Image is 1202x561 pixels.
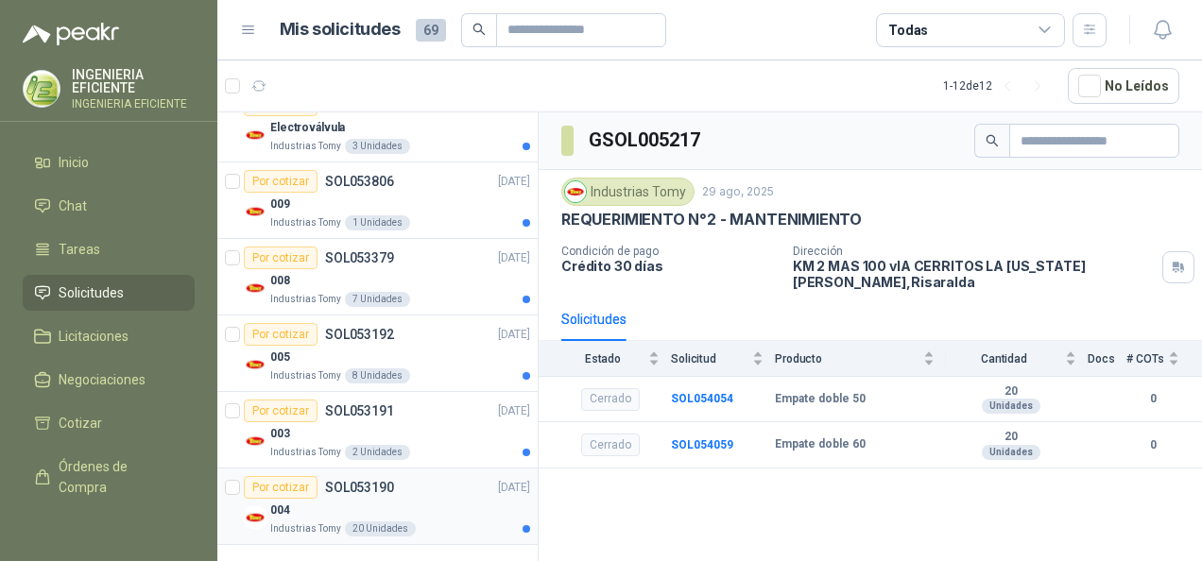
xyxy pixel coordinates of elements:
[946,352,1061,365] span: Cantidad
[581,433,640,456] div: Cerrado
[671,392,733,405] a: SOL054054
[589,126,703,155] h3: GSOL005217
[72,68,195,94] p: INGENIERIA EFICIENTE
[1126,341,1202,376] th: # COTs
[1126,352,1164,365] span: # COTs
[244,200,266,223] img: Company Logo
[775,341,946,376] th: Producto
[217,315,538,392] a: Por cotizarSOL053192[DATE] Company Logo005Industrias Tomy8 Unidades
[416,19,446,42] span: 69
[775,352,919,365] span: Producto
[793,258,1155,290] p: KM 2 MAS 100 vIA CERRITOS LA [US_STATE] [PERSON_NAME] , Risaralda
[1126,436,1179,454] b: 0
[498,249,530,267] p: [DATE]
[793,245,1155,258] p: Dirección
[946,384,1076,399] b: 20
[244,246,318,269] div: Por cotizar
[498,479,530,497] p: [DATE]
[345,139,410,154] div: 3 Unidades
[59,152,89,173] span: Inicio
[270,501,290,519] p: 004
[270,348,290,366] p: 005
[23,188,195,224] a: Chat
[270,292,341,307] p: Industrias Tomy
[270,521,341,536] p: Industrias Tomy
[244,124,266,146] img: Company Logo
[59,195,87,216] span: Chat
[270,119,345,137] p: Electroválvula
[59,456,177,498] span: Órdenes de Compra
[325,251,394,264] p: SOL053379
[325,328,394,341] p: SOL053192
[23,23,119,45] img: Logo peakr
[561,210,862,229] p: REQUERIMIENTO N°2 - MANTENIMIENTO
[946,430,1076,445] b: 20
[671,341,775,376] th: Solicitud
[345,521,416,536] div: 20 Unidades
[244,170,318,193] div: Por cotizar
[982,445,1040,460] div: Unidades
[244,277,266,299] img: Company Logo
[561,178,695,206] div: Industrias Tomy
[775,437,866,452] b: Empate doble 60
[498,402,530,420] p: [DATE]
[23,362,195,398] a: Negociaciones
[671,352,748,365] span: Solicitud
[325,481,394,494] p: SOL053190
[23,144,195,180] a: Inicio
[345,445,410,460] div: 2 Unidades
[23,275,195,311] a: Solicitudes
[270,215,341,230] p: Industrias Tomy
[217,239,538,315] a: Por cotizarSOL053379[DATE] Company Logo008Industrias Tomy7 Unidades
[775,392,866,407] b: Empate doble 50
[1126,390,1179,408] b: 0
[59,369,146,390] span: Negociaciones
[325,404,394,417] p: SOL053191
[986,134,999,147] span: search
[244,353,266,376] img: Company Logo
[244,506,266,529] img: Company Logo
[702,183,774,201] p: 29 ago, 2025
[59,326,129,347] span: Licitaciones
[217,86,538,162] a: Por cotizarSOL053853[DATE] Company LogoElectroválvulaIndustrias Tomy3 Unidades
[72,98,195,110] p: INGENIERIA EFICIENTE
[23,318,195,354] a: Licitaciones
[59,282,124,303] span: Solicitudes
[270,272,290,290] p: 008
[24,71,60,107] img: Company Logo
[671,438,733,451] a: SOL054059
[280,16,401,43] h1: Mis solicitudes
[244,430,266,452] img: Company Logo
[244,399,318,422] div: Por cotizar
[217,392,538,468] a: Por cotizarSOL053191[DATE] Company Logo003Industrias Tomy2 Unidades
[345,368,410,383] div: 8 Unidades
[217,468,538,545] a: Por cotizarSOL053190[DATE] Company Logo004Industrias Tomy20 Unidades
[982,399,1040,414] div: Unidades
[561,258,778,274] p: Crédito 30 días
[325,175,394,188] p: SOL053806
[561,309,627,330] div: Solicitudes
[345,215,410,230] div: 1 Unidades
[472,23,486,36] span: search
[1068,68,1179,104] button: No Leídos
[244,323,318,346] div: Por cotizar
[23,405,195,441] a: Cotizar
[23,231,195,267] a: Tareas
[498,326,530,344] p: [DATE]
[270,368,341,383] p: Industrias Tomy
[244,476,318,499] div: Por cotizar
[270,425,290,443] p: 003
[498,173,530,191] p: [DATE]
[539,341,671,376] th: Estado
[561,245,778,258] p: Condición de pago
[59,413,102,433] span: Cotizar
[1088,341,1126,376] th: Docs
[561,352,644,365] span: Estado
[270,139,341,154] p: Industrias Tomy
[217,162,538,239] a: Por cotizarSOL053806[DATE] Company Logo009Industrias Tomy1 Unidades
[888,20,928,41] div: Todas
[59,239,100,260] span: Tareas
[23,513,195,549] a: Remisiones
